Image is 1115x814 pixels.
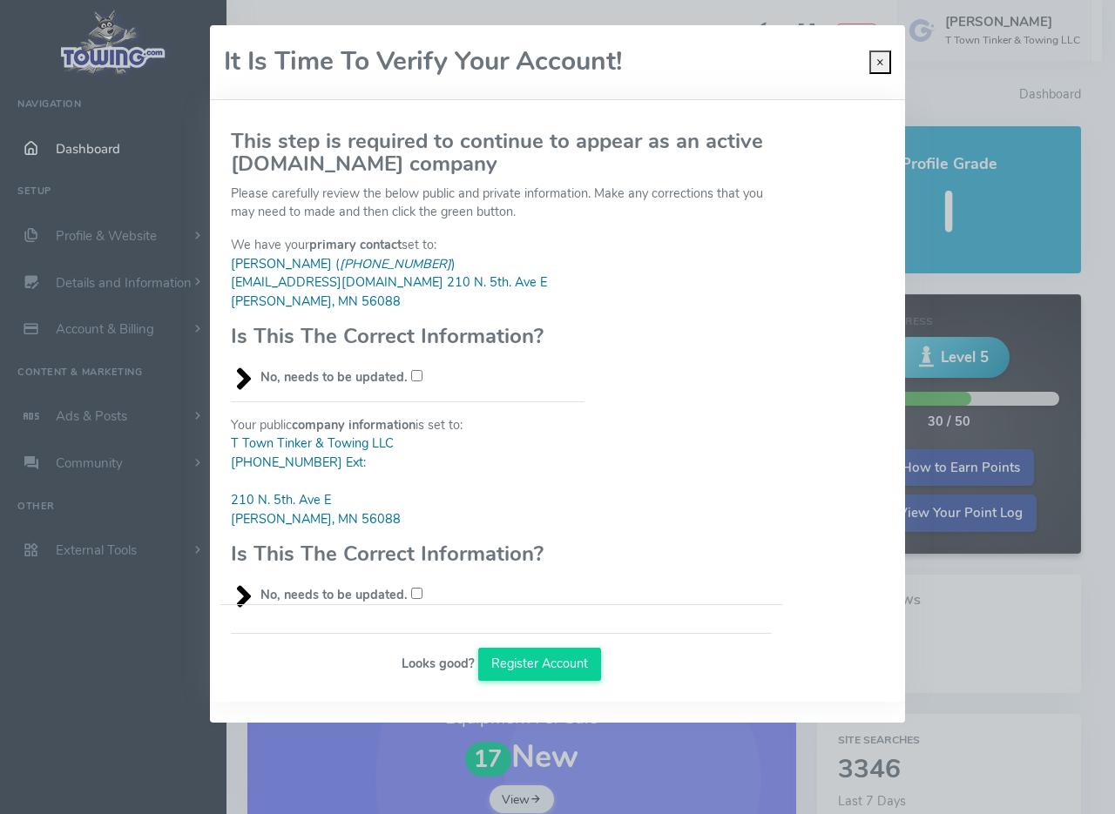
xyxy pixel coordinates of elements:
[478,648,602,681] button: Register Account
[231,185,772,222] p: Please carefully review the below public and private information. Make any corrections that you m...
[231,542,585,565] h3: Is This The Correct Information?
[260,368,408,386] b: No, needs to be updated.
[231,325,585,347] h3: Is This The Correct Information?
[292,416,416,434] b: company information
[402,655,475,672] b: Looks good?
[220,236,595,387] div: We have your set to:
[231,255,585,312] blockquote: [PERSON_NAME] ( ) [EMAIL_ADDRESS][DOMAIN_NAME] 210 N. 5th. Ave E [PERSON_NAME], MN 56088
[224,48,622,77] h2: It Is Time To Verify Your Account!
[231,130,772,176] h3: This step is required to continue to appear as an active [DOMAIN_NAME] company
[260,586,408,603] b: No, needs to be updated.
[876,53,884,71] span: ×
[411,370,422,381] input: No, needs to be updated.
[231,434,585,528] blockquote: T Town Tinker & Towing LLC [PHONE_NUMBER] Ext: 210 N. 5th. Ave E [PERSON_NAME], MN 56088
[869,50,891,75] button: Close
[309,236,402,253] b: primary contact
[220,387,595,605] div: Your public is set to:
[411,588,422,599] input: No, needs to be updated.
[340,255,451,272] em: [PHONE_NUMBER]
